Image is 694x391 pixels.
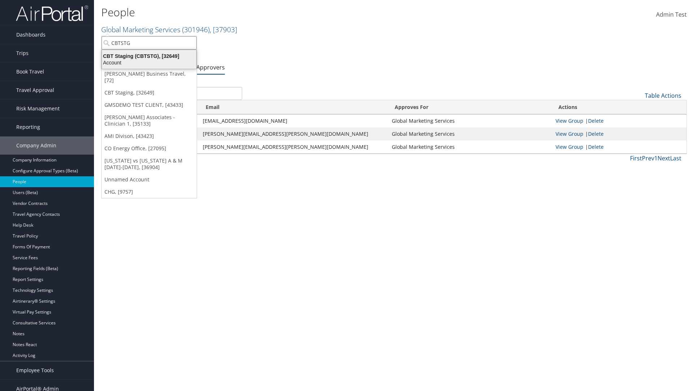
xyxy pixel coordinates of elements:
[670,154,681,162] a: Last
[556,117,583,124] a: View Approver's Group
[102,142,197,155] a: CO Energy Office, [27095]
[102,130,197,142] a: AMI Divison, [43423]
[552,140,686,154] td: |
[388,100,552,114] th: Approves For: activate to sort column ascending
[16,5,88,22] img: airportal-logo.png
[102,87,197,99] a: CBT Staging, [32649]
[16,63,44,81] span: Book Travel
[630,154,642,162] a: First
[16,100,60,118] span: Risk Management
[102,99,197,111] a: GMSDEMO TEST CLIENT, [43433]
[182,25,210,34] span: ( 301946 )
[196,63,225,71] a: Approvers
[645,92,681,100] a: Table Actions
[16,361,54,379] span: Employee Tools
[101,5,492,20] h1: People
[588,130,604,137] a: Delete
[98,53,201,59] div: CBT Staging (CBTSTG), [32649]
[556,130,583,137] a: View Approver's Group
[101,25,237,34] a: Global Marketing Services
[656,4,687,26] a: Admin Test
[102,173,197,186] a: Unnamed Account
[102,186,197,198] a: CHG, [9757]
[588,143,604,150] a: Delete
[98,59,201,66] div: Account
[16,26,46,44] span: Dashboards
[102,68,197,87] a: [PERSON_NAME] Business Travel, [72]
[552,114,686,127] td: |
[556,143,583,150] a: View Approver's Group
[102,36,197,50] input: Search Accounts
[642,154,654,162] a: Prev
[388,127,552,140] td: Global Marketing Services
[654,154,657,162] a: 1
[199,100,388,114] th: Email: activate to sort column ascending
[657,154,670,162] a: Next
[199,127,388,140] td: [PERSON_NAME][EMAIL_ADDRESS][PERSON_NAME][DOMAIN_NAME]
[199,140,388,154] td: [PERSON_NAME][EMAIL_ADDRESS][PERSON_NAME][DOMAIN_NAME]
[656,10,687,18] span: Admin Test
[552,127,686,140] td: |
[552,100,686,114] th: Actions
[16,118,40,136] span: Reporting
[102,111,197,130] a: [PERSON_NAME] Associates - Clinician 1, [35133]
[102,155,197,173] a: [US_STATE] vs [US_STATE] A & M [DATE]-[DATE], [36904]
[16,81,54,99] span: Travel Approval
[199,114,388,127] td: [EMAIL_ADDRESS][DOMAIN_NAME]
[388,140,552,154] td: Global Marketing Services
[210,25,237,34] span: , [ 37903 ]
[16,136,56,155] span: Company Admin
[388,114,552,127] td: Global Marketing Services
[588,117,604,124] a: Delete
[16,44,29,62] span: Trips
